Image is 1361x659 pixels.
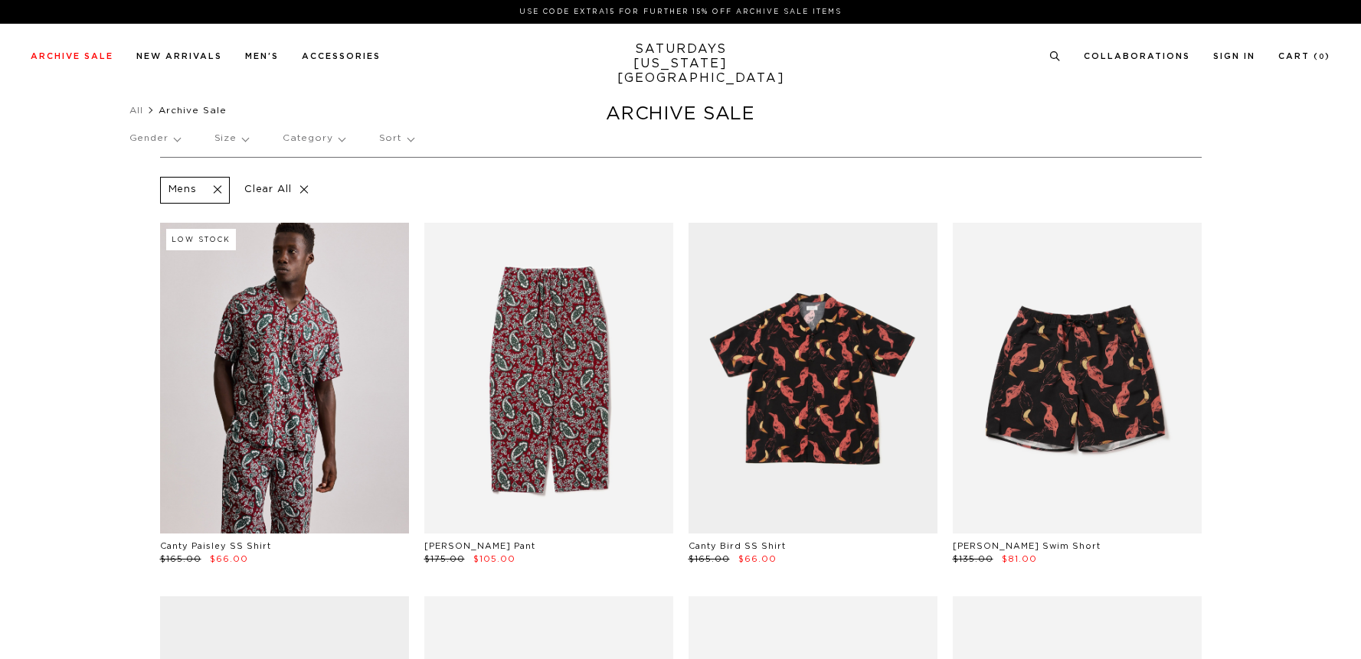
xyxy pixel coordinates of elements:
span: Archive Sale [159,106,227,115]
span: $165.00 [689,555,730,563]
a: Cart (0) [1278,52,1330,60]
p: Category [283,121,345,156]
p: Clear All [237,177,316,204]
a: All [129,106,143,115]
span: $175.00 [424,555,465,563]
span: $105.00 [473,555,515,563]
span: $135.00 [953,555,993,563]
a: SATURDAYS[US_STATE][GEOGRAPHIC_DATA] [617,42,744,86]
a: Accessories [302,52,381,60]
p: Size [214,121,248,156]
span: $66.00 [210,555,248,563]
a: Men's [245,52,279,60]
a: [PERSON_NAME] Swim Short [953,542,1101,550]
small: 0 [1319,54,1325,60]
span: $66.00 [738,555,777,563]
p: Mens [168,184,197,197]
span: $165.00 [160,555,201,563]
a: Collaborations [1084,52,1190,60]
a: New Arrivals [136,52,222,60]
span: $81.00 [1002,555,1037,563]
p: Gender [129,121,180,156]
a: Sign In [1213,52,1255,60]
a: Canty Paisley SS Shirt [160,542,271,550]
p: Sort [379,121,414,156]
p: Use Code EXTRA15 for Further 15% Off Archive Sale Items [37,6,1324,18]
a: [PERSON_NAME] Pant [424,542,535,550]
a: Archive Sale [31,52,113,60]
div: Low Stock [166,229,236,250]
a: Canty Bird SS Shirt [689,542,786,550]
